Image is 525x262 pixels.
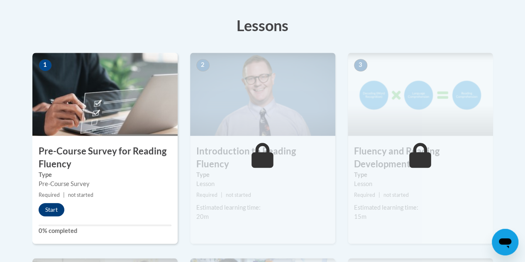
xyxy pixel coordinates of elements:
label: Type [39,170,171,179]
span: Required [354,192,375,198]
img: Course Image [190,53,335,136]
label: 0% completed [39,226,171,235]
h3: Pre-Course Survey for Reading Fluency [32,145,178,171]
h3: Introduction to Reading Fluency [190,145,335,171]
span: | [221,192,222,198]
span: Required [39,192,60,198]
div: Lesson [196,179,329,189]
iframe: Button to launch messaging window [492,229,518,255]
div: Estimated learning time: [196,203,329,212]
img: Course Image [348,53,493,136]
img: Course Image [32,53,178,136]
span: 3 [354,59,367,71]
span: 1 [39,59,52,71]
h3: Lessons [32,15,493,36]
span: | [63,192,65,198]
button: Start [39,203,64,216]
span: not started [68,192,93,198]
div: Lesson [354,179,487,189]
label: Type [196,170,329,179]
label: Type [354,170,487,179]
div: Estimated learning time: [354,203,487,212]
span: not started [226,192,251,198]
span: 2 [196,59,210,71]
span: 20m [196,213,209,220]
span: Required [196,192,217,198]
h3: Fluency and Reading Development [348,145,493,171]
span: 15m [354,213,366,220]
span: not started [383,192,409,198]
span: | [378,192,380,198]
div: Pre-Course Survey [39,179,171,189]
